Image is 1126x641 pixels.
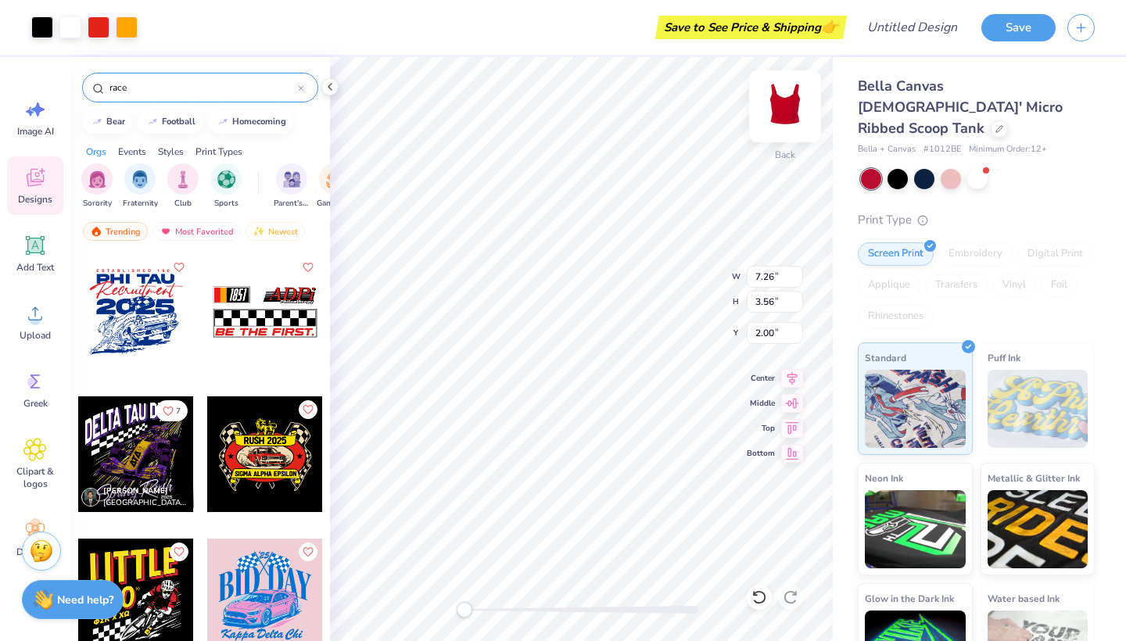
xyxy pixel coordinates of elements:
[138,110,203,134] button: football
[326,170,344,188] img: Game Day Image
[167,163,199,209] div: filter for Club
[858,211,1095,229] div: Print Type
[274,163,310,209] button: filter button
[174,198,192,209] span: Club
[923,143,961,156] span: # 1012BE
[232,117,286,126] div: homecoming
[858,305,934,328] div: Rhinestones
[992,274,1036,297] div: Vinyl
[160,226,172,237] img: most_fav.gif
[747,397,775,410] span: Middle
[103,485,168,496] span: [PERSON_NAME]
[103,497,188,509] span: [GEOGRAPHIC_DATA], [GEOGRAPHIC_DATA][US_STATE]
[775,148,795,162] div: Back
[156,400,188,421] button: Like
[146,117,159,127] img: trend_line.gif
[747,447,775,460] span: Bottom
[90,226,102,237] img: trending.gif
[131,170,149,188] img: Fraternity Image
[152,222,241,241] div: Most Favorited
[747,372,775,385] span: Center
[1017,242,1093,266] div: Digital Print
[18,193,52,206] span: Designs
[195,145,242,159] div: Print Types
[170,543,188,561] button: Like
[457,602,472,618] div: Accessibility label
[83,198,112,209] span: Sorority
[9,465,61,490] span: Clipart & logos
[106,117,125,126] div: bear
[176,407,181,415] span: 7
[754,75,816,138] img: Back
[162,117,195,126] div: football
[91,117,103,127] img: trend_line.gif
[83,222,148,241] div: Trending
[988,470,1080,486] span: Metallic & Glitter Ink
[988,590,1060,607] span: Water based Ink
[23,397,48,410] span: Greek
[167,163,199,209] button: filter button
[821,17,838,36] span: 👉
[865,470,903,486] span: Neon Ink
[246,222,305,241] div: Newest
[210,163,242,209] div: filter for Sports
[981,14,1056,41] button: Save
[214,198,238,209] span: Sports
[299,400,317,419] button: Like
[865,590,954,607] span: Glow in the Dark Ink
[659,16,843,39] div: Save to See Price & Shipping
[988,490,1088,568] img: Metallic & Glitter Ink
[118,145,146,159] div: Events
[108,80,298,95] input: Try "Alpha"
[82,110,132,134] button: bear
[747,422,775,435] span: Top
[283,170,301,188] img: Parent's Weekend Image
[858,143,916,156] span: Bella + Canvas
[170,258,188,277] button: Like
[174,170,192,188] img: Club Image
[299,258,317,277] button: Like
[858,274,920,297] div: Applique
[123,163,158,209] button: filter button
[988,349,1020,366] span: Puff Ink
[858,242,934,266] div: Screen Print
[16,546,54,558] span: Decorate
[865,490,966,568] img: Neon Ink
[253,226,265,237] img: newest.gif
[217,170,235,188] img: Sports Image
[217,117,229,127] img: trend_line.gif
[969,143,1047,156] span: Minimum Order: 12 +
[865,349,906,366] span: Standard
[865,370,966,448] img: Standard
[16,261,54,274] span: Add Text
[317,163,353,209] button: filter button
[210,163,242,209] button: filter button
[274,163,310,209] div: filter for Parent's Weekend
[123,163,158,209] div: filter for Fraternity
[81,163,113,209] button: filter button
[57,593,113,607] strong: Need help?
[208,110,293,134] button: homecoming
[299,543,317,561] button: Like
[938,242,1013,266] div: Embroidery
[86,145,106,159] div: Orgs
[1041,274,1078,297] div: Foil
[274,198,310,209] span: Parent's Weekend
[855,12,970,43] input: Untitled Design
[20,329,51,342] span: Upload
[858,77,1063,138] span: Bella Canvas [DEMOGRAPHIC_DATA]' Micro Ribbed Scoop Tank
[17,125,54,138] span: Image AI
[317,198,353,209] span: Game Day
[317,163,353,209] div: filter for Game Day
[925,274,988,297] div: Transfers
[158,145,184,159] div: Styles
[988,370,1088,448] img: Puff Ink
[123,198,158,209] span: Fraternity
[81,163,113,209] div: filter for Sorority
[88,170,106,188] img: Sorority Image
